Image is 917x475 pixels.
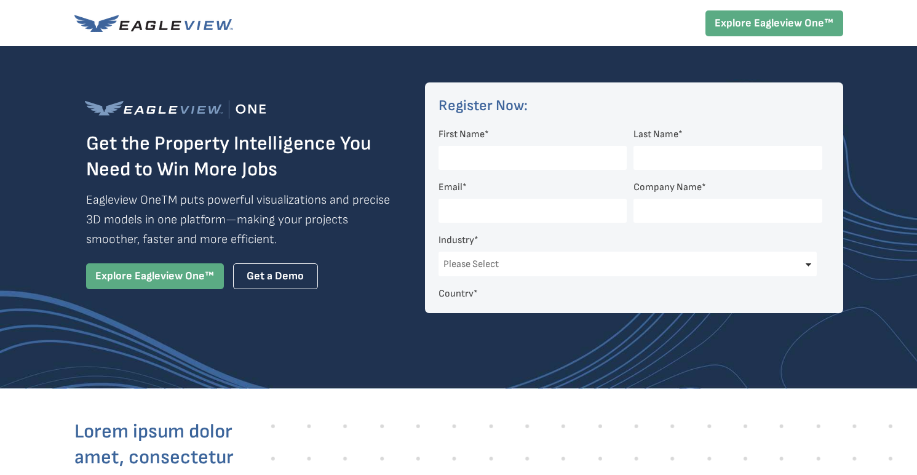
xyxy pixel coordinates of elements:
span: Last Name [633,129,678,140]
a: Explore Eagleview One™ [86,263,224,289]
strong: Explore Eagleview One™ [95,269,214,282]
span: Get the Property Intelligence You Need to Win More Jobs [86,132,371,182]
a: Get a Demo [233,263,318,289]
strong: Get a Demo [247,269,304,282]
span: First Name [439,129,485,140]
span: Eagleview OneTM puts powerful visualizations and precise 3D models in one platform—making your pr... [86,193,390,247]
span: Country [439,288,474,300]
strong: Explore Eagleview One™ [715,17,833,30]
span: Company Name [633,182,702,193]
span: Register Now: [439,97,528,114]
a: Explore Eagleview One™ [705,10,843,36]
span: Email [439,182,462,193]
span: Industry [439,234,474,246]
